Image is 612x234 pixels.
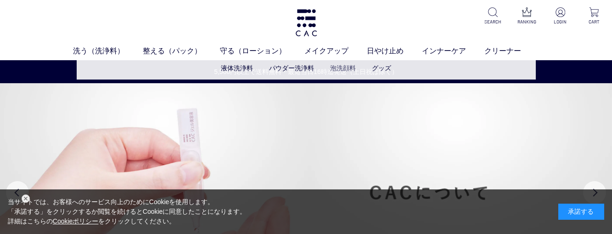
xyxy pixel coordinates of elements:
[0,67,612,77] a: 5,500円以上で送料無料・最短当日16時迄発送（土日祝は除く）
[550,7,571,25] a: LOGIN
[482,7,504,25] a: SEARCH
[583,18,605,25] p: CART
[550,18,571,25] p: LOGIN
[422,46,484,57] a: インナーケア
[330,64,356,72] a: 泡洗顔料
[304,46,367,57] a: メイクアップ
[482,18,504,25] p: SEARCH
[372,64,391,72] a: グッズ
[53,217,99,225] a: Cookieポリシー
[558,204,604,220] div: 承諾する
[269,64,314,72] a: パウダー洗浄料
[294,9,318,36] img: logo
[143,46,220,57] a: 整える（パック）
[220,46,304,57] a: 守る（ローション）
[484,46,539,57] a: クリーナー
[516,7,538,25] a: RANKING
[6,181,29,204] button: Previous
[221,64,253,72] a: 液体洗浄料
[73,46,143,57] a: 洗う（洗浄料）
[516,18,538,25] p: RANKING
[8,197,247,226] div: 当サイトでは、お客様へのサービス向上のためにCookieを使用します。 「承諾する」をクリックするか閲覧を続けるとCookieに同意したことになります。 詳細はこちらの をクリックしてください。
[583,7,605,25] a: CART
[367,46,422,57] a: 日やけ止め
[583,181,606,204] button: Next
